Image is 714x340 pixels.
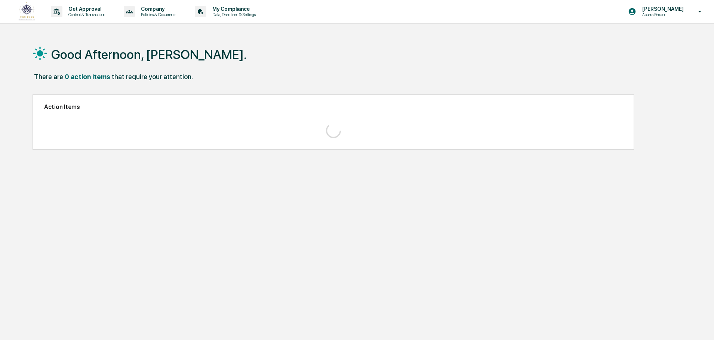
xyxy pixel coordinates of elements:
[206,6,259,12] p: My Compliance
[62,6,109,12] p: Get Approval
[636,6,687,12] p: [PERSON_NAME]
[135,6,180,12] p: Company
[44,103,622,110] h2: Action Items
[51,47,247,62] h1: Good Afternoon, [PERSON_NAME].
[34,73,63,81] div: There are
[112,73,193,81] div: that require your attention.
[135,12,180,17] p: Policies & Documents
[206,12,259,17] p: Data, Deadlines & Settings
[65,73,110,81] div: 0 action items
[62,12,109,17] p: Content & Transactions
[18,1,36,22] img: logo
[636,12,687,17] p: Access Persons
